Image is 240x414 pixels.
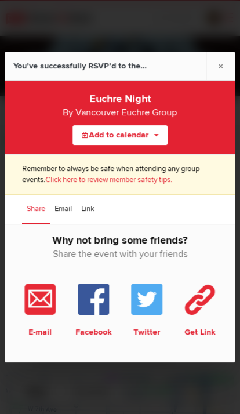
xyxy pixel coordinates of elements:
a: Facebook [67,278,120,337]
div: You’ve successfully RSVP’d to the event [13,52,148,81]
a: Click here to review member safety tips. [45,175,172,184]
a: Link [77,195,99,224]
h2: Why not bring some friends? [13,233,226,273]
b: Get Link [176,327,224,337]
span: Share [27,204,45,213]
button: Add to calendar [72,125,168,145]
b: Facebook [69,327,118,337]
a: Twitter [120,278,173,337]
a: Email [50,195,77,224]
div: By Vancouver Euchre Group [22,106,217,119]
a: Share [22,195,50,224]
a: E-mail [13,278,67,337]
p: Remember to always be safe when attending any group events. [22,164,217,186]
span: Share the event with your friends [13,247,226,261]
a: Get Link [173,278,227,337]
a: × [206,52,235,80]
div: Euchre Night [22,89,217,119]
span: Email [54,204,72,213]
b: E-mail [16,327,64,337]
span: Link [81,204,94,213]
b: Twitter [122,327,171,337]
